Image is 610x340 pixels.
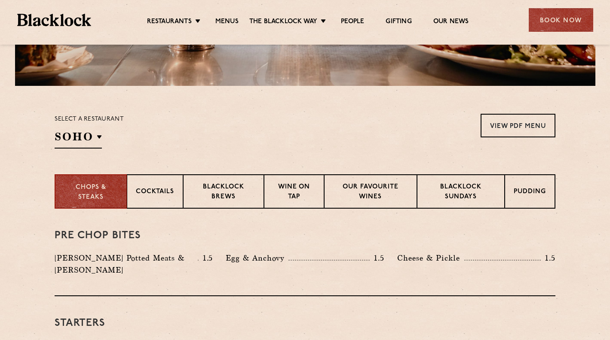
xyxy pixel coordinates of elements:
[147,18,192,27] a: Restaurants
[17,14,92,26] img: BL_Textured_Logo-footer-cropped.svg
[341,18,364,27] a: People
[529,8,593,32] div: Book Now
[273,182,315,203] p: Wine on Tap
[397,252,464,264] p: Cheese & Pickle
[192,182,255,203] p: Blacklock Brews
[514,187,546,198] p: Pudding
[55,129,102,149] h2: SOHO
[55,318,555,329] h3: Starters
[333,182,408,203] p: Our favourite wines
[55,252,198,276] p: [PERSON_NAME] Potted Meats & [PERSON_NAME]
[199,252,213,264] p: 1.5
[226,252,288,264] p: Egg & Anchovy
[55,230,555,241] h3: Pre Chop Bites
[136,187,174,198] p: Cocktails
[541,252,555,264] p: 1.5
[215,18,239,27] a: Menus
[249,18,317,27] a: The Blacklock Way
[426,182,496,203] p: Blacklock Sundays
[386,18,411,27] a: Gifting
[64,183,118,202] p: Chops & Steaks
[55,114,124,125] p: Select a restaurant
[370,252,384,264] p: 1.5
[481,114,555,137] a: View PDF Menu
[433,18,469,27] a: Our News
